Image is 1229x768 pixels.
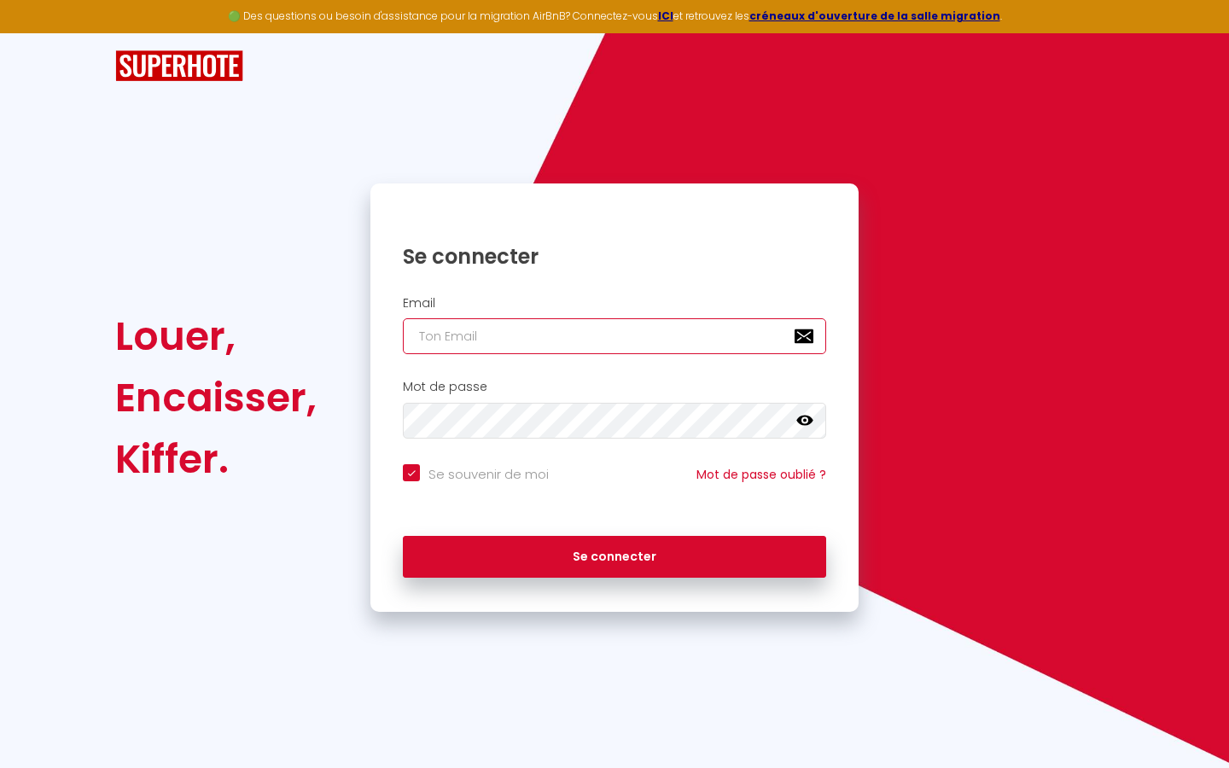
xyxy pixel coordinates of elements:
[749,9,1000,23] a: créneaux d'ouverture de la salle migration
[115,367,317,428] div: Encaisser,
[115,428,317,490] div: Kiffer.
[403,318,826,354] input: Ton Email
[403,380,826,394] h2: Mot de passe
[696,466,826,483] a: Mot de passe oublié ?
[403,536,826,579] button: Se connecter
[14,7,65,58] button: Ouvrir le widget de chat LiveChat
[403,296,826,311] h2: Email
[115,305,317,367] div: Louer,
[115,50,243,82] img: SuperHote logo
[658,9,673,23] a: ICI
[403,243,826,270] h1: Se connecter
